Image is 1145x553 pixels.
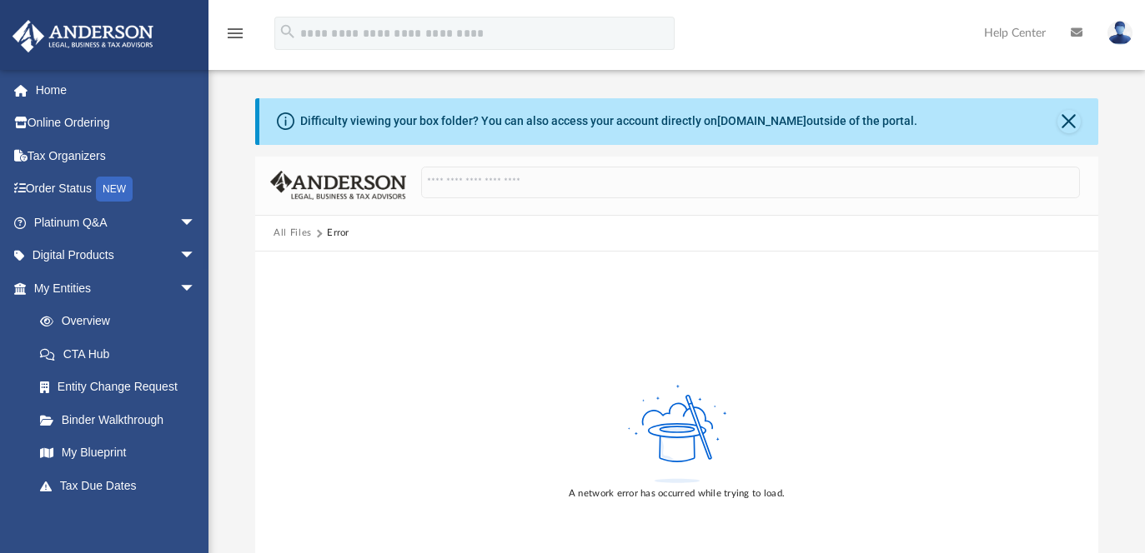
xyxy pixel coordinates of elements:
a: Binder Walkthrough [23,403,221,436]
a: Online Ordering [12,107,221,140]
i: menu [225,23,245,43]
a: [DOMAIN_NAME] [717,114,806,127]
a: Digital Productsarrow_drop_down [12,239,221,272]
div: Error [327,226,349,241]
span: arrow_drop_down [179,239,213,273]
a: Platinum Q&Aarrow_drop_down [12,206,221,239]
i: search [279,22,297,41]
a: My Entitiesarrow_drop_down [12,272,221,305]
span: arrow_drop_down [179,272,213,306]
div: NEW [96,177,133,202]
a: Home [12,73,221,107]
img: User Pic [1107,21,1132,45]
span: arrow_drop_down [179,206,213,240]
a: menu [225,32,245,43]
img: Anderson Advisors Platinum Portal [8,20,158,52]
a: Order StatusNEW [12,172,221,207]
a: Tax Due Dates [23,469,221,502]
button: Close [1057,110,1081,133]
div: A network error has occurred while trying to load. [569,486,785,501]
div: Difficulty viewing your box folder? You can also access your account directly on outside of the p... [300,112,917,130]
a: My Blueprint [23,436,213,470]
a: Entity Change Request [23,371,221,404]
button: All Files [274,226,312,241]
a: CTA Hub [23,337,221,371]
input: Search files and folders [421,167,1080,198]
a: Overview [23,305,221,338]
a: Tax Organizers [12,139,221,172]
